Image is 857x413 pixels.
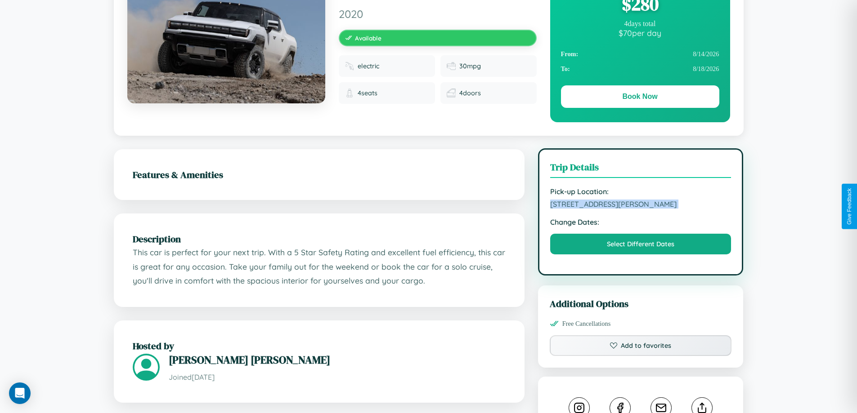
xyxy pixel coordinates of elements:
span: Free Cancellations [562,320,611,328]
strong: Pick-up Location: [550,187,731,196]
button: Select Different Dates [550,234,731,254]
span: electric [358,62,379,70]
h3: Additional Options [550,297,732,310]
strong: From: [561,50,579,58]
span: 2020 [339,7,537,21]
h3: [PERSON_NAME] [PERSON_NAME] [169,352,506,367]
div: 8 / 18 / 2026 [561,62,719,76]
span: 4 doors [459,89,481,97]
h2: Hosted by [133,339,506,352]
h2: Description [133,232,506,245]
img: Fuel efficiency [447,62,456,71]
span: 30 mpg [459,62,481,70]
img: Fuel type [345,62,354,71]
p: This car is perfect for your next trip. With a 5 Star Safety Rating and excellent fuel efficiency... [133,245,506,288]
h2: Features & Amenities [133,168,506,181]
h3: Trip Details [550,160,731,178]
img: Seats [345,89,354,98]
div: 4 days total [561,20,719,28]
img: Doors [447,89,456,98]
span: 4 seats [358,89,377,97]
div: Open Intercom Messenger [9,382,31,404]
p: Joined [DATE] [169,371,506,384]
button: Book Now [561,85,719,108]
span: [STREET_ADDRESS][PERSON_NAME] [550,200,731,209]
div: Give Feedback [846,188,853,225]
strong: To: [561,65,570,73]
span: Available [355,34,381,42]
button: Add to favorites [550,335,732,356]
div: $ 70 per day [561,28,719,38]
div: 8 / 14 / 2026 [561,47,719,62]
strong: Change Dates: [550,218,731,226]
